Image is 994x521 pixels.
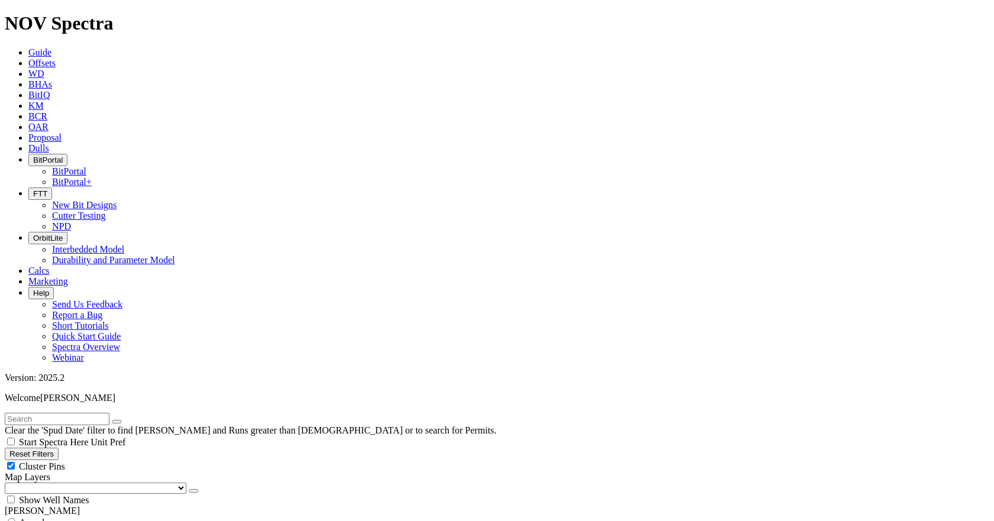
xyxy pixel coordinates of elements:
a: BHAs [28,79,52,89]
a: BitIQ [28,90,50,100]
a: Proposal [28,132,62,143]
span: Clear the 'Spud Date' filter to find [PERSON_NAME] and Runs greater than [DEMOGRAPHIC_DATA] or to... [5,425,496,435]
input: Search [5,413,109,425]
span: Help [33,289,49,297]
button: OrbitLite [28,232,67,244]
a: KM [28,101,44,111]
a: Interbedded Model [52,244,124,254]
span: FTT [33,189,47,198]
input: Start Spectra Here [7,438,15,445]
a: Marketing [28,276,68,286]
span: Show Well Names [19,495,89,505]
span: [PERSON_NAME] [40,393,115,403]
span: Unit Pref [91,437,125,447]
a: NPD [52,221,71,231]
a: Spectra Overview [52,342,120,352]
a: Report a Bug [52,310,102,320]
div: [PERSON_NAME] [5,506,989,516]
span: OrbitLite [33,234,63,242]
span: BitPortal [33,156,63,164]
a: Dulls [28,143,49,153]
h1: NOV Spectra [5,12,989,34]
span: Map Layers [5,472,50,482]
a: Durability and Parameter Model [52,255,175,265]
button: BitPortal [28,154,67,166]
a: Short Tutorials [52,321,109,331]
a: BitPortal [52,166,86,176]
a: OAR [28,122,49,132]
a: Calcs [28,266,50,276]
button: Help [28,287,54,299]
a: Quick Start Guide [52,331,121,341]
a: WD [28,69,44,79]
span: Cluster Pins [19,461,65,471]
button: Reset Filters [5,448,59,460]
a: Webinar [52,352,84,363]
a: Offsets [28,58,56,68]
div: Version: 2025.2 [5,373,989,383]
a: New Bit Designs [52,200,117,210]
button: FTT [28,187,52,200]
a: BCR [28,111,47,121]
a: Cutter Testing [52,211,106,221]
a: Guide [28,47,51,57]
a: Send Us Feedback [52,299,122,309]
a: BitPortal+ [52,177,92,187]
span: Start Spectra Here [19,437,88,447]
p: Welcome [5,393,989,403]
